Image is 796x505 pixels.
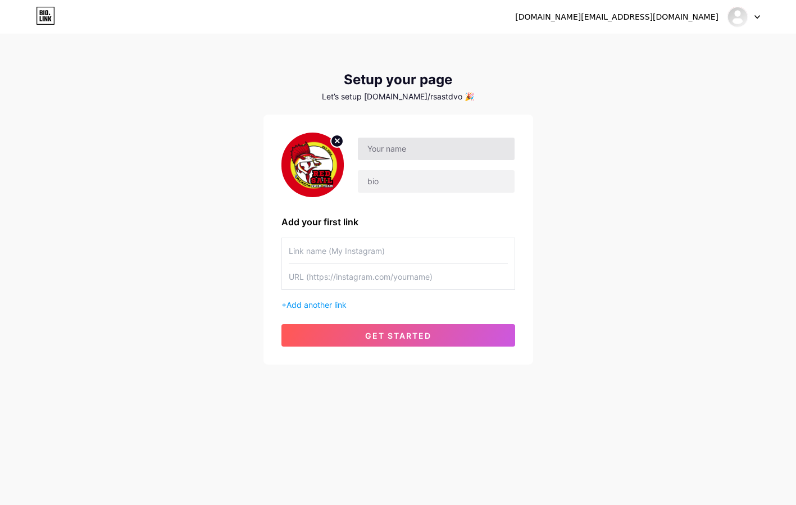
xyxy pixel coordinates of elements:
[289,264,508,289] input: URL (https://instagram.com/yourname)
[515,11,718,23] div: [DOMAIN_NAME][EMAIL_ADDRESS][DOMAIN_NAME]
[365,331,431,340] span: get started
[263,92,533,101] div: Let’s setup [DOMAIN_NAME]/rsastdvo 🎉
[358,170,514,193] input: bio
[281,215,515,229] div: Add your first link
[727,6,748,28] img: rsast dvo
[263,72,533,88] div: Setup your page
[286,300,347,310] span: Add another link
[281,324,515,347] button: get started
[289,238,508,263] input: Link name (My Instagram)
[281,299,515,311] div: +
[281,133,344,197] img: profile pic
[358,138,514,160] input: Your name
